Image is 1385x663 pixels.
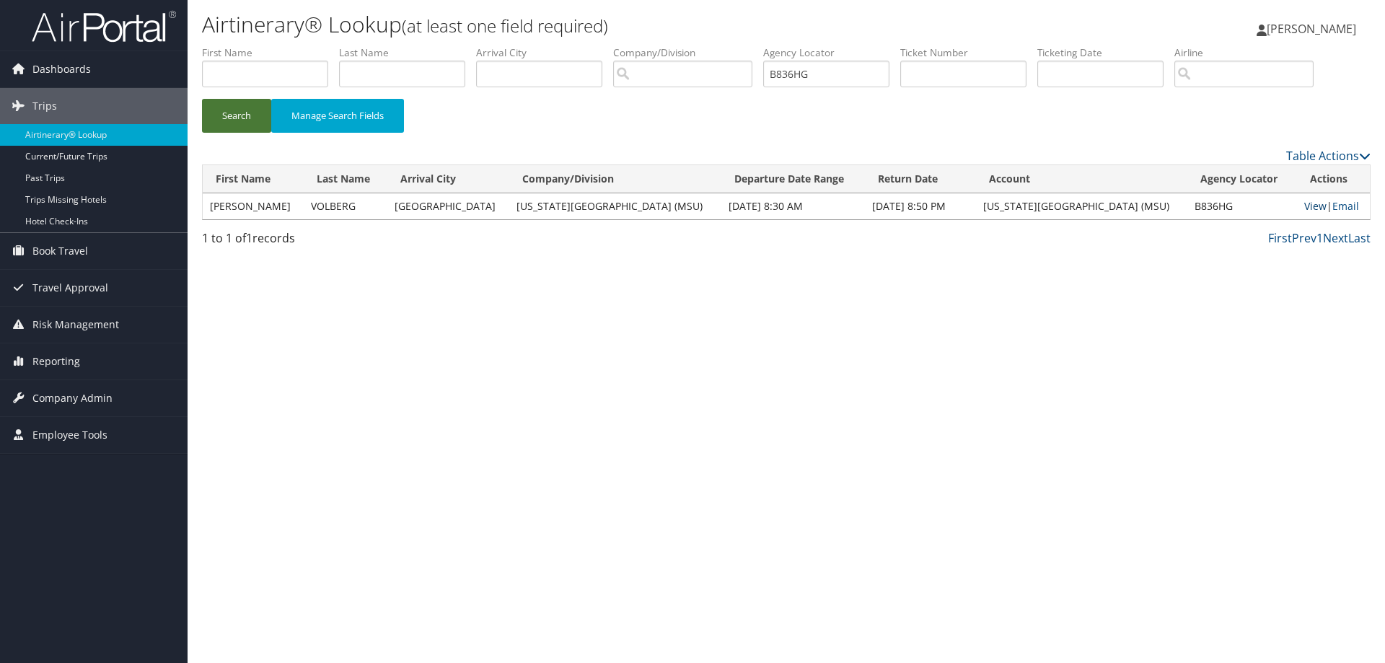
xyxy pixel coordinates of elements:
[32,343,80,379] span: Reporting
[900,45,1037,60] label: Ticket Number
[1304,199,1327,213] a: View
[1037,45,1174,60] label: Ticketing Date
[304,165,387,193] th: Last Name: activate to sort column ascending
[1174,45,1324,60] label: Airline
[32,270,108,306] span: Travel Approval
[1316,230,1323,246] a: 1
[32,417,107,453] span: Employee Tools
[202,229,478,254] div: 1 to 1 of records
[1348,230,1371,246] a: Last
[32,9,176,43] img: airportal-logo.png
[203,193,304,219] td: [PERSON_NAME]
[865,193,975,219] td: [DATE] 8:50 PM
[509,193,721,219] td: [US_STATE][GEOGRAPHIC_DATA] (MSU)
[339,45,476,60] label: Last Name
[32,307,119,343] span: Risk Management
[202,45,339,60] label: First Name
[32,233,88,269] span: Book Travel
[1268,230,1292,246] a: First
[402,14,608,38] small: (at least one field required)
[1187,165,1296,193] th: Agency Locator: activate to sort column ascending
[976,165,1188,193] th: Account: activate to sort column ascending
[1297,193,1370,219] td: |
[1292,230,1316,246] a: Prev
[202,9,981,40] h1: Airtinerary® Lookup
[203,165,304,193] th: First Name: activate to sort column ascending
[763,45,900,60] label: Agency Locator
[1332,199,1359,213] a: Email
[246,230,252,246] span: 1
[1297,165,1370,193] th: Actions
[1187,193,1296,219] td: B836HG
[613,45,763,60] label: Company/Division
[476,45,613,60] label: Arrival City
[509,165,721,193] th: Company/Division
[721,193,866,219] td: [DATE] 8:30 AM
[32,51,91,87] span: Dashboards
[271,99,404,133] button: Manage Search Fields
[1323,230,1348,246] a: Next
[32,380,113,416] span: Company Admin
[202,99,271,133] button: Search
[1257,7,1371,51] a: [PERSON_NAME]
[32,88,57,124] span: Trips
[865,165,975,193] th: Return Date: activate to sort column descending
[976,193,1188,219] td: [US_STATE][GEOGRAPHIC_DATA] (MSU)
[387,193,509,219] td: [GEOGRAPHIC_DATA]
[387,165,509,193] th: Arrival City: activate to sort column ascending
[721,165,866,193] th: Departure Date Range: activate to sort column ascending
[1267,21,1356,37] span: [PERSON_NAME]
[1286,148,1371,164] a: Table Actions
[304,193,387,219] td: VOLBERG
